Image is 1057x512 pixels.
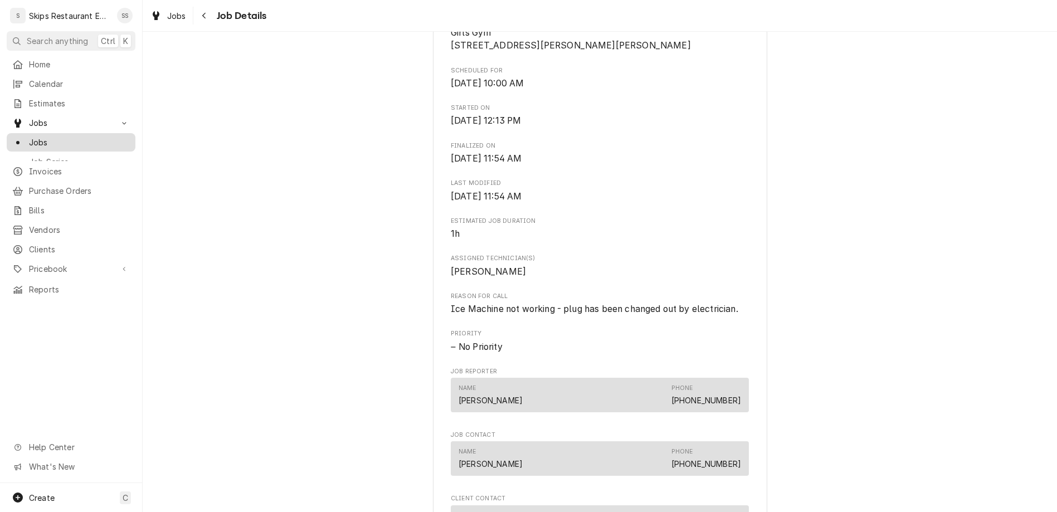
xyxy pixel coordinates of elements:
[671,396,741,405] a: [PHONE_NUMBER]
[123,492,128,504] span: C
[671,384,693,393] div: Phone
[29,117,113,129] span: Jobs
[29,284,130,295] span: Reports
[451,153,522,164] span: [DATE] 11:54 AM
[451,494,749,503] span: Client Contact
[451,191,522,202] span: [DATE] 11:54 AM
[451,104,749,113] span: Started On
[451,266,526,277] span: [PERSON_NAME]
[29,441,129,453] span: Help Center
[451,340,749,354] div: No Priority
[101,35,115,47] span: Ctrl
[7,31,135,51] button: Search anythingCtrlK
[7,133,135,152] a: Jobs
[459,394,523,406] div: [PERSON_NAME]
[451,292,749,316] div: Reason For Call
[451,441,749,475] div: Contact
[117,8,133,23] div: SS
[451,228,460,239] span: 1h
[451,340,749,354] span: Priority
[29,165,130,177] span: Invoices
[123,35,128,47] span: K
[671,459,741,469] a: [PHONE_NUMBER]
[451,78,524,89] span: [DATE] 10:00 AM
[459,384,523,406] div: Name
[29,136,130,148] span: Jobs
[451,114,749,128] span: Started On
[7,94,135,113] a: Estimates
[451,292,749,301] span: Reason For Call
[459,384,476,393] div: Name
[29,204,130,216] span: Bills
[451,431,749,481] div: Job Contact
[459,447,523,470] div: Name
[27,35,88,47] span: Search anything
[7,55,135,74] a: Home
[29,263,113,275] span: Pricebook
[451,66,749,90] div: Scheduled For
[7,280,135,299] a: Reports
[29,493,55,503] span: Create
[451,15,749,52] div: Service Location
[451,254,749,263] span: Assigned Technician(s)
[451,367,749,376] span: Job Reporter
[29,58,130,70] span: Home
[451,142,749,165] div: Finalized On
[451,329,749,338] span: Priority
[451,152,749,165] span: Finalized On
[7,114,135,132] a: Go to Jobs
[451,217,749,241] div: Estimated Job Duration
[451,431,749,440] span: Job Contact
[451,179,749,203] div: Last Modified
[10,8,26,23] div: S
[671,447,741,470] div: Phone
[213,8,267,23] span: Job Details
[451,227,749,241] span: Estimated Job Duration
[29,224,130,236] span: Vendors
[459,447,476,456] div: Name
[451,217,749,226] span: Estimated Job Duration
[451,441,749,480] div: Job Contact List
[29,185,130,197] span: Purchase Orders
[451,378,749,417] div: Job Reporter List
[29,97,130,109] span: Estimates
[7,221,135,239] a: Vendors
[451,329,749,353] div: Priority
[451,303,749,316] span: Reason For Call
[7,457,135,476] a: Go to What's New
[196,7,213,25] button: Navigate back
[671,384,741,406] div: Phone
[451,265,749,279] span: Assigned Technician(s)
[29,243,130,255] span: Clients
[7,240,135,259] a: Clients
[7,438,135,456] a: Go to Help Center
[451,378,749,412] div: Contact
[7,201,135,220] a: Bills
[451,77,749,90] span: Scheduled For
[7,260,135,278] a: Go to Pricebook
[451,367,749,417] div: Job Reporter
[29,78,130,90] span: Calendar
[451,26,749,52] span: Service Location
[451,254,749,278] div: Assigned Technician(s)
[29,461,129,472] span: What's New
[451,115,521,126] span: [DATE] 12:13 PM
[451,304,738,314] span: Ice Machine not working - plug has been changed out by electrician.
[451,104,749,128] div: Started On
[146,7,191,25] a: Jobs
[167,10,186,22] span: Jobs
[451,66,749,75] span: Scheduled For
[7,153,135,171] a: Job Series
[459,458,523,470] div: [PERSON_NAME]
[451,190,749,203] span: Last Modified
[451,142,749,150] span: Finalized On
[7,182,135,200] a: Purchase Orders
[29,10,111,22] div: Skips Restaurant Equipment
[671,447,693,456] div: Phone
[29,156,130,168] span: Job Series
[451,179,749,188] span: Last Modified
[7,75,135,93] a: Calendar
[117,8,133,23] div: Shan Skipper's Avatar
[7,162,135,181] a: Invoices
